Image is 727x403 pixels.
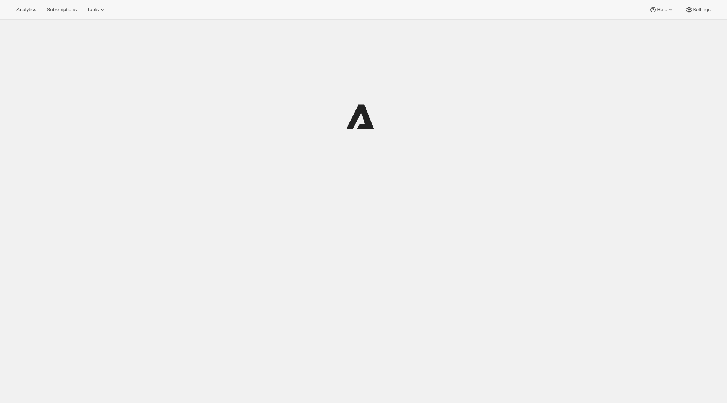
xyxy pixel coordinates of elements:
span: Tools [87,7,99,13]
span: Help [657,7,667,13]
button: Analytics [12,4,41,15]
span: Settings [693,7,711,13]
button: Subscriptions [42,4,81,15]
span: Subscriptions [47,7,77,13]
span: Analytics [16,7,36,13]
button: Settings [681,4,715,15]
button: Help [645,4,679,15]
button: Tools [83,4,111,15]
